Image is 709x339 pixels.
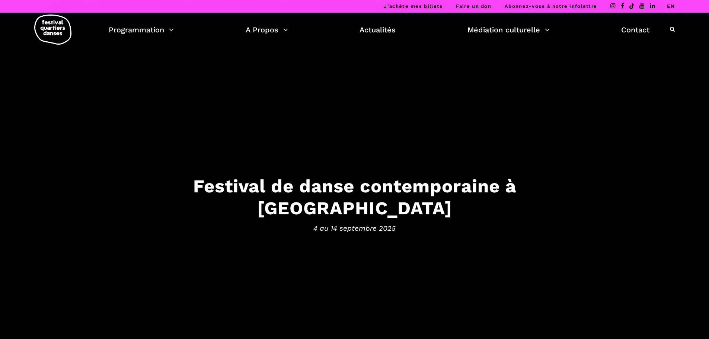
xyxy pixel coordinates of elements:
[621,23,649,36] a: Contact
[109,23,174,36] a: Programmation
[505,3,597,9] a: Abonnez-vous à notre infolettre
[384,3,443,9] a: J’achète mes billets
[467,23,550,36] a: Médiation culturelle
[360,23,396,36] a: Actualités
[456,3,491,9] a: Faire un don
[124,175,585,219] h3: Festival de danse contemporaine à [GEOGRAPHIC_DATA]
[34,15,71,45] img: logo-fqd-med
[124,223,585,234] span: 4 au 14 septembre 2025
[667,3,675,9] a: EN
[246,23,288,36] a: A Propos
